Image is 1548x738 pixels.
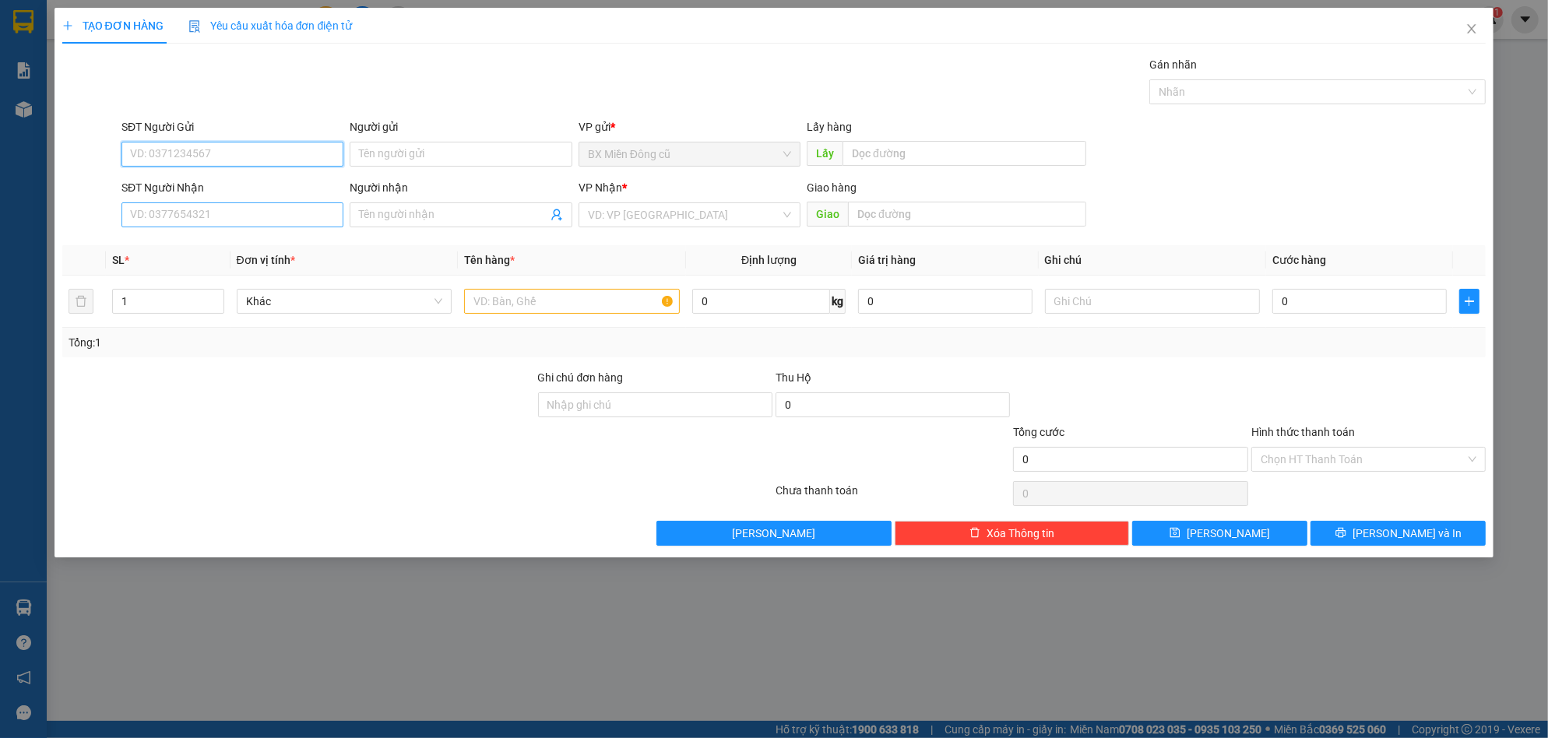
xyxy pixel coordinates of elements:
[1353,525,1462,542] span: [PERSON_NAME] và In
[1132,521,1307,546] button: save[PERSON_NAME]
[69,334,598,351] div: Tổng: 1
[538,371,624,384] label: Ghi chú đơn hàng
[62,20,73,31] span: plus
[848,202,1086,227] input: Dọc đường
[350,179,572,196] div: Người nhận
[774,482,1011,509] div: Chưa thanh toán
[69,289,93,314] button: delete
[830,289,846,314] span: kg
[1170,527,1180,539] span: save
[741,254,797,266] span: Định lượng
[1272,254,1326,266] span: Cước hàng
[858,254,916,266] span: Giá trị hàng
[1045,289,1261,314] input: Ghi Chú
[807,181,857,194] span: Giao hàng
[538,392,772,417] input: Ghi chú đơn hàng
[1311,521,1486,546] button: printer[PERSON_NAME] và In
[464,289,680,314] input: VD: Bàn, Ghế
[62,19,164,32] span: TẠO ĐƠN HÀNG
[1465,23,1478,35] span: close
[843,141,1086,166] input: Dọc đường
[188,20,201,33] img: icon
[807,202,848,227] span: Giao
[1013,426,1064,438] span: Tổng cước
[188,19,353,32] span: Yêu cầu xuất hóa đơn điện tử
[1251,426,1355,438] label: Hình thức thanh toán
[121,118,343,135] div: SĐT Người Gửi
[1460,295,1479,307] span: plus
[112,254,125,266] span: SL
[807,121,852,133] span: Lấy hàng
[807,141,843,166] span: Lấy
[588,142,791,166] span: BX Miền Đông cũ
[579,181,622,194] span: VP Nhận
[858,289,1033,314] input: 0
[121,179,343,196] div: SĐT Người Nhận
[969,527,980,539] span: delete
[237,254,295,266] span: Đơn vị tính
[987,525,1054,542] span: Xóa Thông tin
[733,525,816,542] span: [PERSON_NAME]
[464,254,515,266] span: Tên hàng
[246,290,443,313] span: Khác
[1459,289,1479,314] button: plus
[350,118,572,135] div: Người gửi
[895,521,1129,546] button: deleteXóa Thông tin
[1450,8,1493,51] button: Close
[579,118,800,135] div: VP gửi
[656,521,891,546] button: [PERSON_NAME]
[776,371,811,384] span: Thu Hộ
[1187,525,1270,542] span: [PERSON_NAME]
[1335,527,1346,539] span: printer
[551,209,563,221] span: user-add
[1149,58,1197,71] label: Gán nhãn
[1039,245,1267,276] th: Ghi chú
